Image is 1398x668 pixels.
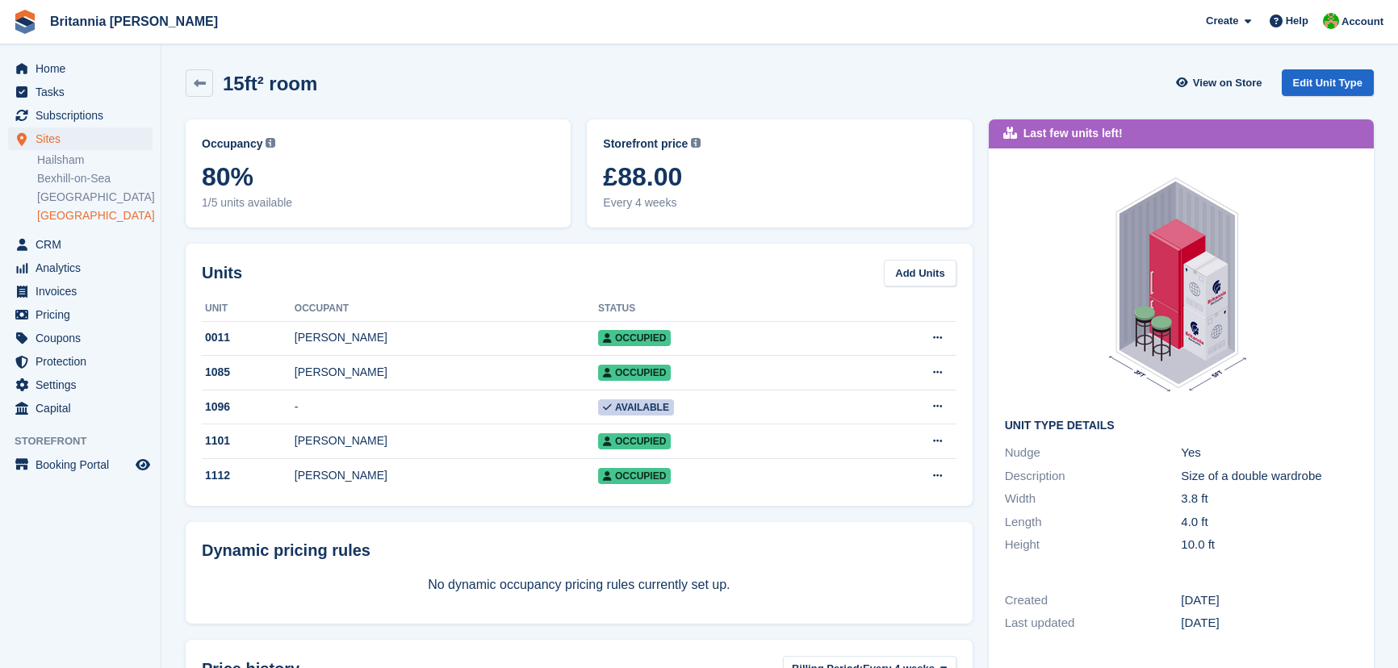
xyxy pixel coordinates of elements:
a: Preview store [133,455,153,474]
h2: 15ft² room [223,73,317,94]
a: [GEOGRAPHIC_DATA] [37,208,153,223]
th: Status [598,296,846,322]
span: Create [1206,13,1238,29]
div: [DATE] [1181,591,1358,610]
span: Occupied [598,365,671,381]
th: Unit [202,296,295,322]
a: View on Store [1174,69,1269,96]
span: Available [598,399,674,415]
img: Wendy Thorp [1323,13,1339,29]
div: 1096 [202,399,295,415]
a: Britannia [PERSON_NAME] [44,8,224,35]
div: 1101 [202,432,295,449]
span: Capital [36,397,132,420]
div: Nudge [1005,444,1182,462]
span: Sites [36,127,132,150]
span: Occupied [598,468,671,484]
img: stora-icon-8386f47178a22dfd0bd8f6a31ec36ba5ce8667c1dd55bd0f319d3a0aa187defe.svg [13,10,37,34]
div: 4.0 ft [1181,513,1358,532]
a: menu [8,257,153,279]
a: menu [8,350,153,373]
a: menu [8,327,153,349]
a: menu [8,81,153,103]
div: [PERSON_NAME] [295,432,598,449]
a: [GEOGRAPHIC_DATA] [37,190,153,205]
a: Add Units [884,260,956,286]
a: menu [8,104,153,127]
a: Bexhill-on-Sea [37,171,153,186]
span: Every 4 weeks [603,194,956,211]
div: [PERSON_NAME] [295,364,598,381]
span: Occupied [598,330,671,346]
span: Occupancy [202,136,262,152]
img: icon-info-grey-7440780725fd019a000dd9b08b2336e03edf1995a4989e88bcd33f0948082b44.svg [266,138,275,148]
div: Description [1005,467,1182,486]
div: [PERSON_NAME] [295,329,598,346]
span: Home [36,57,132,80]
span: Storefront price [603,136,688,152]
h2: Unit Type details [1005,420,1358,432]
div: 3.8 ft [1181,490,1358,508]
a: menu [8,374,153,396]
div: Height [1005,536,1182,554]
span: View on Store [1193,75,1262,91]
a: menu [8,453,153,476]
div: Created [1005,591,1182,610]
div: Last updated [1005,614,1182,633]
a: menu [8,127,153,150]
a: menu [8,280,153,303]
div: 1112 [202,467,295,484]
div: [DATE] [1181,614,1358,633]
a: menu [8,303,153,326]
span: Account [1341,14,1383,30]
td: - [295,390,598,424]
div: Width [1005,490,1182,508]
a: menu [8,397,153,420]
a: menu [8,233,153,256]
span: 1/5 units available [202,194,555,211]
a: Hailsham [37,152,153,168]
h2: Units [202,261,242,285]
span: Storefront [15,433,161,449]
span: Analytics [36,257,132,279]
span: Booking Portal [36,453,132,476]
div: Length [1005,513,1182,532]
img: icon-info-grey-7440780725fd019a000dd9b08b2336e03edf1995a4989e88bcd33f0948082b44.svg [691,138,701,148]
a: Edit Unit Type [1282,69,1374,96]
div: 10.0 ft [1181,536,1358,554]
div: 1085 [202,364,295,381]
span: Coupons [36,327,132,349]
span: CRM [36,233,132,256]
span: Help [1286,13,1308,29]
p: No dynamic occupancy pricing rules currently set up. [202,575,956,595]
span: Pricing [36,303,132,326]
span: £88.00 [603,162,956,191]
div: Size of a double wardrobe [1181,467,1358,486]
span: Subscriptions [36,104,132,127]
span: Settings [36,374,132,396]
span: Protection [36,350,132,373]
div: Dynamic pricing rules [202,538,956,562]
span: Occupied [598,433,671,449]
img: 15FT.png [1097,165,1265,407]
div: 0011 [202,329,295,346]
a: menu [8,57,153,80]
div: Yes [1181,444,1358,462]
span: Invoices [36,280,132,303]
div: Last few units left! [1023,125,1123,142]
span: 80% [202,162,555,191]
div: [PERSON_NAME] [295,467,598,484]
th: Occupant [295,296,598,322]
span: Tasks [36,81,132,103]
